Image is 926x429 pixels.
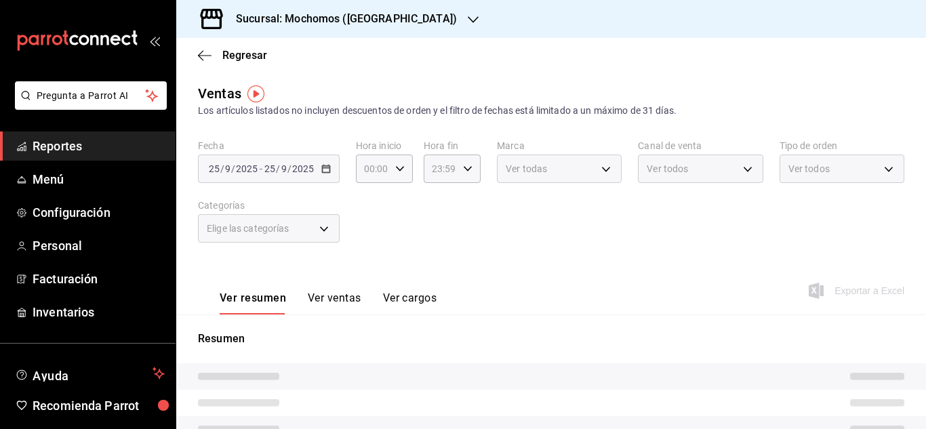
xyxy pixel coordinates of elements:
img: Tooltip marker [247,85,264,102]
label: Fecha [198,141,340,150]
span: Ver todos [788,162,830,176]
span: Ver todos [647,162,688,176]
label: Hora inicio [356,141,413,150]
label: Hora fin [424,141,481,150]
button: Ver cargos [383,291,437,314]
span: / [276,163,280,174]
div: Los artículos listados no incluyen descuentos de orden y el filtro de fechas está limitado a un m... [198,104,904,118]
span: Configuración [33,203,165,222]
span: - [260,163,262,174]
div: navigation tabs [220,291,437,314]
label: Marca [497,141,622,150]
button: Ver resumen [220,291,286,314]
a: Pregunta a Parrot AI [9,98,167,113]
span: / [220,163,224,174]
input: ---- [291,163,315,174]
span: Ayuda [33,365,147,382]
h3: Sucursal: Mochomos ([GEOGRAPHIC_DATA]) [225,11,457,27]
span: Regresar [222,49,267,62]
button: open_drawer_menu [149,35,160,46]
span: Facturación [33,270,165,288]
input: -- [224,163,231,174]
label: Categorías [198,201,340,210]
button: Ver ventas [308,291,361,314]
input: -- [281,163,287,174]
span: / [287,163,291,174]
button: Pregunta a Parrot AI [15,81,167,110]
span: Elige las categorías [207,222,289,235]
p: Resumen [198,331,904,347]
button: Regresar [198,49,267,62]
span: Recomienda Parrot [33,396,165,415]
span: Personal [33,237,165,255]
span: Ver todas [506,162,547,176]
div: Ventas [198,83,241,104]
input: ---- [235,163,258,174]
span: Reportes [33,137,165,155]
span: / [231,163,235,174]
label: Tipo de orden [780,141,904,150]
input: -- [208,163,220,174]
span: Pregunta a Parrot AI [37,89,146,103]
label: Canal de venta [638,141,763,150]
span: Menú [33,170,165,188]
input: -- [264,163,276,174]
span: Inventarios [33,303,165,321]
